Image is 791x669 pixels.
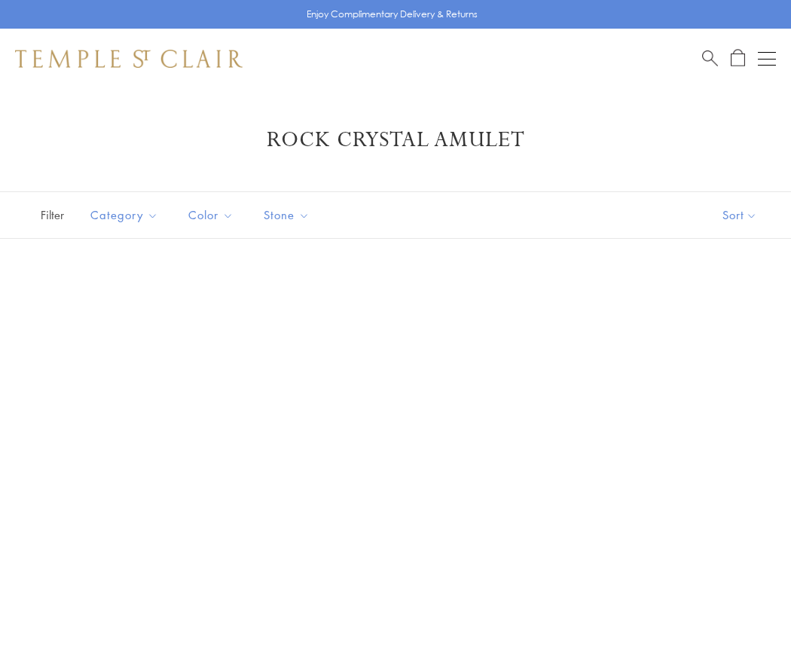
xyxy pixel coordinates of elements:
[256,206,321,225] span: Stone
[79,198,169,232] button: Category
[731,49,745,68] a: Open Shopping Bag
[15,50,243,68] img: Temple St. Clair
[38,127,753,154] h1: Rock Crystal Amulet
[181,206,245,225] span: Color
[177,198,245,232] button: Color
[702,49,718,68] a: Search
[689,192,791,238] button: Show sort by
[83,206,169,225] span: Category
[252,198,321,232] button: Stone
[307,7,478,22] p: Enjoy Complimentary Delivery & Returns
[758,50,776,68] button: Open navigation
